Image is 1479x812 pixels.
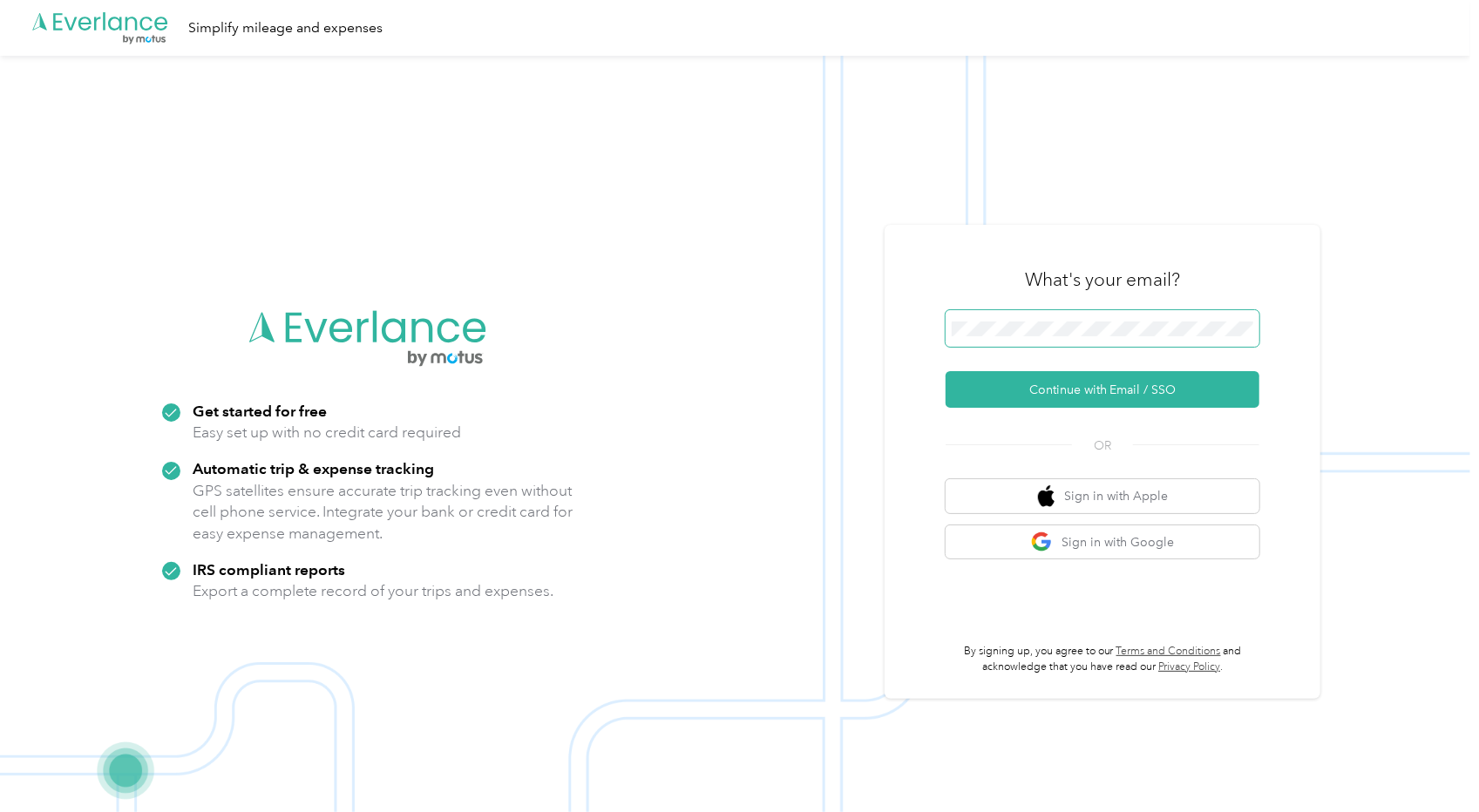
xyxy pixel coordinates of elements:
span: OR [1072,436,1133,455]
h3: What's your email? [1025,267,1180,292]
a: Privacy Policy [1158,660,1220,673]
img: google logo [1031,531,1053,553]
p: GPS satellites ensure accurate trip tracking even without cell phone service. Integrate your bank... [193,480,573,545]
button: Continue with Email / SSO [946,371,1259,408]
p: By signing up, you agree to our and acknowledge that you have read our . [946,644,1259,674]
strong: Automatic trip & expense tracking [193,459,434,477]
img: apple logo [1038,485,1055,507]
a: Terms and Conditions [1116,645,1221,658]
strong: Get started for free [193,402,327,420]
strong: IRS compliant reports [193,560,345,579]
button: google logoSign in with Google [946,525,1259,559]
button: apple logoSign in with Apple [946,479,1259,513]
p: Export a complete record of your trips and expenses. [193,580,553,602]
p: Easy set up with no credit card required [193,422,461,443]
div: Simplify mileage and expenses [188,17,383,39]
